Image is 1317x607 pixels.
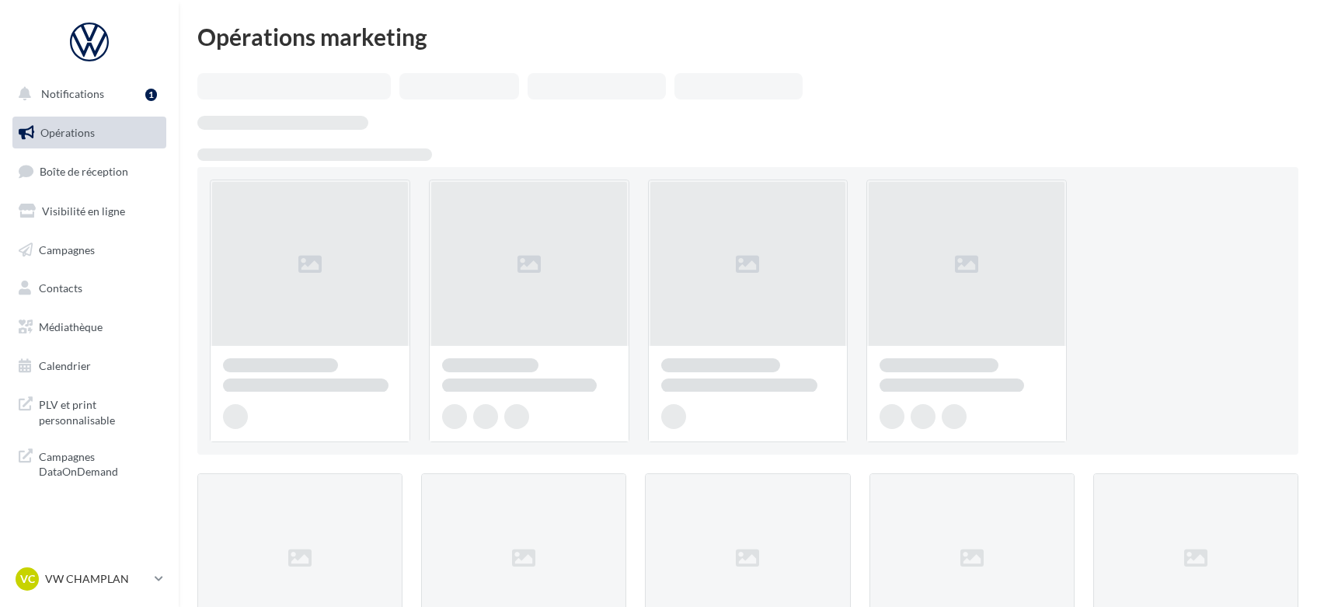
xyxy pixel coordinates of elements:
div: Opérations marketing [197,25,1298,48]
a: VC VW CHAMPLAN [12,564,166,594]
span: Médiathèque [39,320,103,333]
span: Calendrier [39,359,91,372]
span: Opérations [40,126,95,139]
a: Campagnes DataOnDemand [9,440,169,486]
a: Campagnes [9,234,169,267]
a: Visibilité en ligne [9,195,169,228]
span: Contacts [39,281,82,295]
span: Campagnes DataOnDemand [39,446,160,480]
span: Visibilité en ligne [42,204,125,218]
span: Campagnes [39,242,95,256]
a: PLV et print personnalisable [9,388,169,434]
a: Boîte de réception [9,155,169,188]
span: VC [20,571,35,587]
span: Notifications [41,87,104,100]
a: Calendrier [9,350,169,382]
button: Notifications 1 [9,78,163,110]
a: Contacts [9,272,169,305]
span: Boîte de réception [40,165,128,178]
a: Médiathèque [9,311,169,344]
p: VW CHAMPLAN [45,571,148,587]
span: PLV et print personnalisable [39,394,160,427]
div: 1 [145,89,157,101]
a: Opérations [9,117,169,149]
